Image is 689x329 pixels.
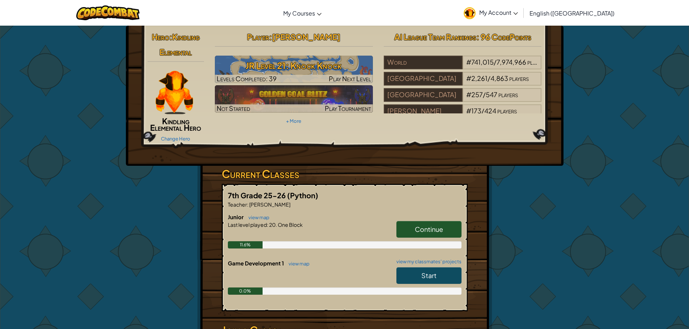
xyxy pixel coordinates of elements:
[283,9,315,17] span: My Courses
[215,57,373,74] h3: JR Level 21: Knock Knock
[509,74,529,82] span: players
[217,74,277,83] span: Levels Completed: 39
[228,213,245,220] span: Junior
[248,201,290,208] span: [PERSON_NAME]
[421,271,437,280] span: Start
[488,74,490,82] span: /
[76,5,140,20] img: CodeCombat logo
[228,191,287,200] span: 7th Grade 25-26
[526,3,618,23] a: English ([GEOGRAPHIC_DATA])
[490,74,508,82] span: 4,863
[394,32,476,42] span: AI League Team Rankings
[160,32,200,57] span: Kindling Elemental
[215,56,373,83] img: JR Level 21: Knock Knock
[286,118,301,124] a: + More
[277,221,303,228] span: One Block
[215,85,373,113] img: Golden Goal
[466,74,471,82] span: #
[476,32,531,42] span: : 96 CodePoints
[228,260,285,267] span: Game Development 1
[329,74,371,83] span: Play Next Level
[384,111,542,120] a: [PERSON_NAME]#173/424players
[228,287,263,295] div: 0.0%
[228,241,263,248] div: 11.6%
[415,225,443,233] span: Continue
[527,58,547,66] span: players
[384,88,463,102] div: [GEOGRAPHIC_DATA]
[483,90,486,99] span: /
[384,62,542,71] a: World#741,015/7,974,966players
[245,215,269,220] a: view map
[460,1,522,24] a: My Account
[215,56,373,83] a: Play Next Level
[384,79,542,87] a: [GEOGRAPHIC_DATA]#2,261/4,863players
[471,74,488,82] span: 2,261
[466,58,471,66] span: #
[222,166,468,182] h3: Current Classes
[268,221,277,228] span: 20.
[464,7,476,19] img: avatar
[471,90,483,99] span: 257
[272,32,340,42] span: [PERSON_NAME]
[217,104,250,112] span: Not Started
[466,107,471,115] span: #
[497,58,526,66] span: 7,974,966
[228,201,247,208] span: Teacher
[497,107,517,115] span: players
[228,221,267,228] span: Last level played
[215,85,373,113] a: Not StartedPlay Tournament
[384,95,542,103] a: [GEOGRAPHIC_DATA]#257/547players
[384,56,463,69] div: World
[479,9,518,16] span: My Account
[471,58,494,66] span: 741,015
[161,136,190,142] a: Change Hero
[471,107,481,115] span: 173
[498,90,518,99] span: players
[150,116,201,133] span: Kindling Elemental Hero
[325,104,371,112] span: Play Tournament
[466,90,471,99] span: #
[152,32,169,42] span: Hero
[393,259,462,264] a: view my classmates' projects
[247,201,248,208] span: :
[484,107,496,115] span: 424
[486,90,497,99] span: 547
[494,58,497,66] span: /
[481,107,484,115] span: /
[169,32,172,42] span: :
[280,3,325,23] a: My Courses
[156,71,193,114] img: KindlingElementalPaperDoll.png
[269,32,272,42] span: :
[247,32,269,42] span: Player
[287,191,318,200] span: (Python)
[384,104,463,118] div: [PERSON_NAME]
[529,9,614,17] span: English ([GEOGRAPHIC_DATA])
[285,261,310,267] a: view map
[384,72,463,86] div: [GEOGRAPHIC_DATA]
[267,221,268,228] span: :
